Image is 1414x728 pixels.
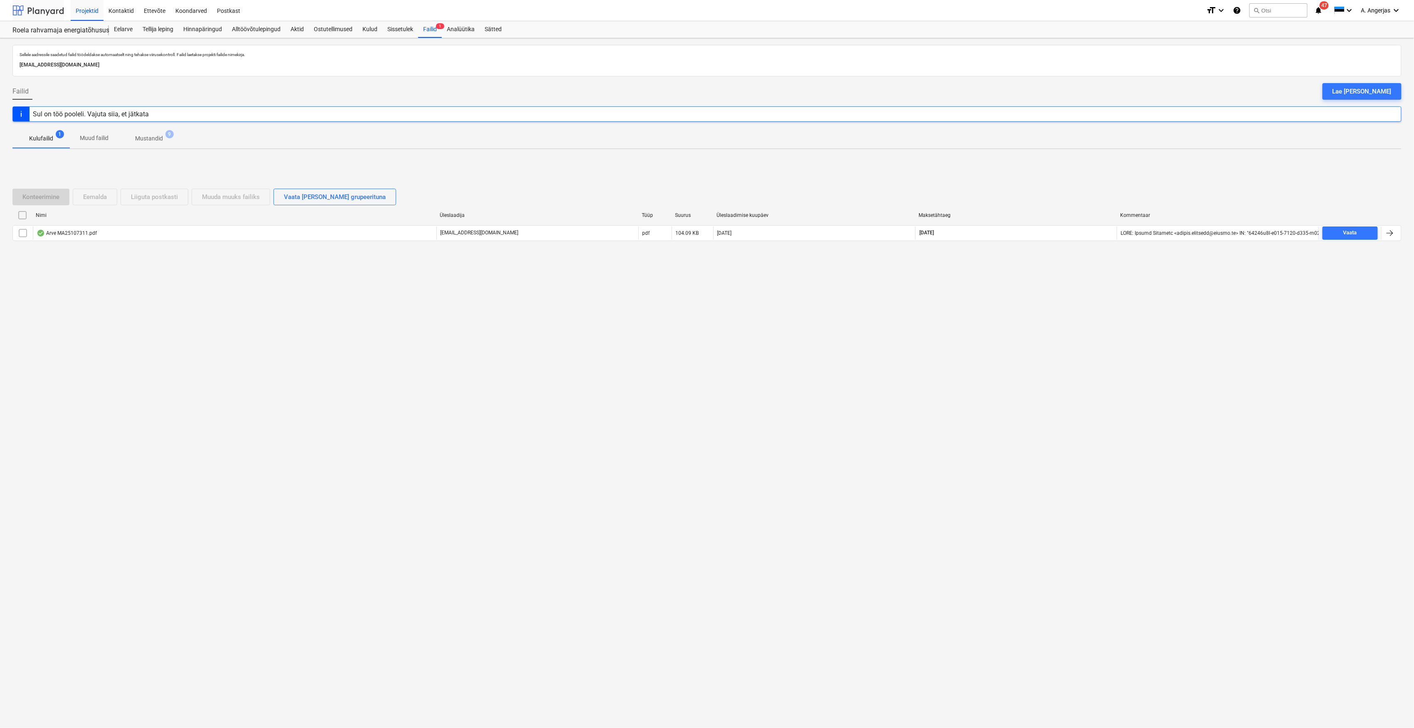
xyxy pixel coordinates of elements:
[1333,86,1392,97] div: Lae [PERSON_NAME]
[80,134,108,143] p: Muud failid
[284,192,386,202] div: Vaata [PERSON_NAME] grupeerituna
[37,230,45,236] div: Andmed failist loetud
[1323,83,1402,100] button: Lae [PERSON_NAME]
[357,21,382,38] a: Kulud
[1206,5,1216,15] i: format_size
[480,21,507,38] a: Sätted
[418,21,442,38] a: Failid1
[138,21,178,38] a: Tellija leping
[382,21,418,38] a: Sissetulek
[1253,7,1260,14] span: search
[135,134,163,143] p: Mustandid
[227,21,286,38] a: Alltöövõtulepingud
[36,212,433,218] div: Nimi
[436,23,444,29] span: 1
[1323,226,1378,240] button: Vaata
[1314,5,1323,15] i: notifications
[309,21,357,38] a: Ostutellimused
[642,230,650,236] div: pdf
[1343,228,1357,238] div: Vaata
[675,212,710,218] div: Suurus
[1320,1,1329,10] span: 47
[675,230,699,236] div: 104.09 KB
[12,26,99,35] div: Roela rahvamaja energiatõhususe ehitustööd [ROELA]
[20,61,1394,69] p: [EMAIL_ADDRESS][DOMAIN_NAME]
[717,230,732,236] div: [DATE]
[56,130,64,138] span: 1
[1361,7,1391,14] span: A. Angerjas
[642,212,668,218] div: Tüüp
[717,212,912,218] div: Üleslaadimise kuupäev
[1233,5,1241,15] i: Abikeskus
[20,52,1394,57] p: Sellele aadressile saadetud failid töödeldakse automaatselt ning tehakse viirusekontroll. Failid ...
[12,86,29,96] span: Failid
[418,21,442,38] div: Failid
[1249,3,1308,17] button: Otsi
[1392,5,1402,15] i: keyboard_arrow_down
[1121,212,1316,218] div: Kommentaar
[33,110,149,118] div: Sul on töö pooleli. Vajuta siia, et jätkata
[178,21,227,38] a: Hinnapäringud
[29,134,53,143] p: Kulufailid
[109,21,138,38] a: Eelarve
[440,229,518,236] p: [EMAIL_ADDRESS][DOMAIN_NAME]
[1345,5,1355,15] i: keyboard_arrow_down
[286,21,309,38] a: Aktid
[919,229,935,236] span: [DATE]
[273,189,396,205] button: Vaata [PERSON_NAME] grupeerituna
[37,230,97,236] div: Arve MA25107311.pdf
[440,212,635,218] div: Üleslaadija
[165,130,174,138] span: 9
[1216,5,1226,15] i: keyboard_arrow_down
[919,212,1114,218] div: Maksetähtaeg
[442,21,480,38] a: Analüütika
